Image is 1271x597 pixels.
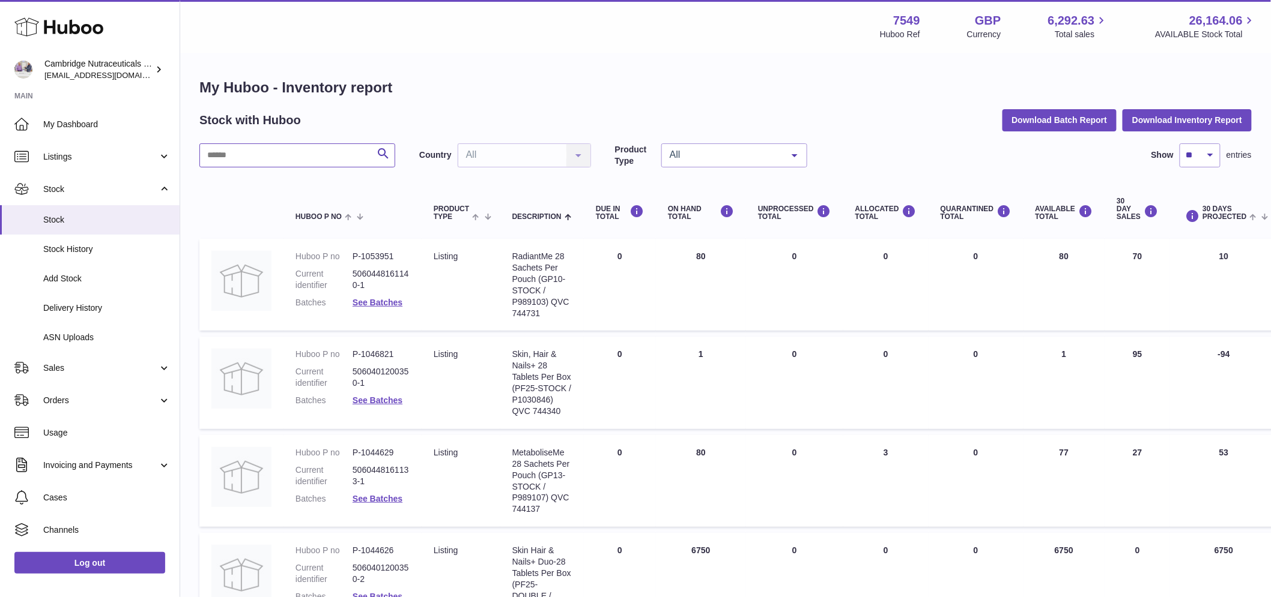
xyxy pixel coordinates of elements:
a: See Batches [353,395,402,405]
h1: My Huboo - Inventory report [199,78,1252,97]
div: Skin, Hair & Nails+ 28 Tablets Per Box (PF25-STOCK / P1030846) QVC 744340 [512,349,572,416]
td: 80 [1024,239,1105,331]
div: Huboo Ref [880,29,920,40]
span: 0 [974,545,978,555]
span: Orders [43,395,158,406]
img: product image [211,349,271,409]
button: Download Batch Report [1003,109,1117,131]
div: 30 DAY SALES [1117,197,1158,221]
span: Channels [43,524,171,536]
td: 0 [746,239,843,331]
h2: Stock with Huboo [199,112,301,128]
a: See Batches [353,494,402,503]
span: Usage [43,427,171,439]
td: 0 [843,337,929,428]
dt: Current identifier [296,464,353,487]
div: ON HAND Total [668,205,734,221]
span: 0 [974,349,978,359]
strong: GBP [975,13,1001,29]
a: 6,292.63 Total sales [1048,13,1109,40]
span: 26,164.06 [1189,13,1243,29]
span: Stock [43,184,158,195]
div: UNPROCESSED Total [758,205,831,221]
span: Huboo P no [296,213,342,221]
div: AVAILABLE Total [1036,205,1093,221]
span: Sales [43,362,158,374]
td: 1 [1024,337,1105,428]
dt: Batches [296,493,353,505]
td: 0 [584,435,656,527]
span: Total sales [1055,29,1108,40]
span: 6,292.63 [1048,13,1095,29]
a: See Batches [353,298,402,307]
td: 27 [1105,435,1170,527]
span: Stock History [43,244,171,255]
dd: P-1044626 [353,545,410,556]
span: Description [512,213,562,221]
span: 0 [974,448,978,457]
div: Currency [967,29,1001,40]
strong: 7549 [893,13,920,29]
td: 0 [746,435,843,527]
span: AVAILABLE Stock Total [1155,29,1257,40]
img: product image [211,447,271,507]
dt: Huboo P no [296,545,353,556]
td: 0 [746,337,843,428]
span: 0 [974,251,978,261]
dd: 5060448161140-1 [353,268,410,291]
td: 95 [1105,337,1170,428]
label: Product Type [615,144,655,167]
a: 26,164.06 AVAILABLE Stock Total [1155,13,1257,40]
span: listing [434,251,458,261]
td: 0 [843,239,929,331]
td: 3 [843,435,929,527]
td: 80 [656,435,746,527]
span: listing [434,448,458,457]
dd: P-1044629 [353,447,410,458]
div: Cambridge Nutraceuticals Ltd [44,58,153,81]
td: 1 [656,337,746,428]
span: Product Type [434,205,469,221]
span: Cases [43,492,171,503]
div: MetaboliseMe 28 Sachets Per Pouch (GP13-STOCK / P989107) QVC 744137 [512,447,572,515]
span: Invoicing and Payments [43,460,158,471]
span: All [667,149,783,161]
dd: P-1046821 [353,349,410,360]
dd: 5060401200350-1 [353,366,410,389]
dt: Huboo P no [296,349,353,360]
dt: Current identifier [296,366,353,389]
label: Show [1151,149,1174,161]
dt: Huboo P no [296,251,353,262]
dd: P-1053951 [353,251,410,262]
td: 0 [584,337,656,428]
dt: Current identifier [296,562,353,585]
span: Delivery History [43,302,171,314]
dt: Current identifier [296,268,353,291]
span: Stock [43,214,171,226]
button: Download Inventory Report [1123,109,1252,131]
div: DUE IN TOTAL [596,205,644,221]
span: listing [434,545,458,555]
span: My Dashboard [43,119,171,130]
dd: 5060448161133-1 [353,464,410,487]
td: 77 [1024,435,1105,527]
div: QUARANTINED Total [941,205,1012,221]
td: 70 [1105,239,1170,331]
img: product image [211,251,271,311]
div: RadiantMe 28 Sachets Per Pouch (GP10-STOCK / P989103) QVC 744731 [512,251,572,319]
span: ASN Uploads [43,332,171,343]
span: Listings [43,151,158,163]
dt: Batches [296,297,353,308]
td: 80 [656,239,746,331]
span: 30 DAYS PROJECTED [1203,205,1246,221]
dd: 5060401200350-2 [353,562,410,585]
div: ALLOCATED Total [855,205,917,221]
span: entries [1227,149,1252,161]
dt: Batches [296,395,353,406]
label: Country [419,149,452,161]
dt: Huboo P no [296,447,353,458]
td: 0 [584,239,656,331]
a: Log out [14,552,165,574]
span: Add Stock [43,273,171,284]
img: qvc@camnutra.com [14,61,32,79]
